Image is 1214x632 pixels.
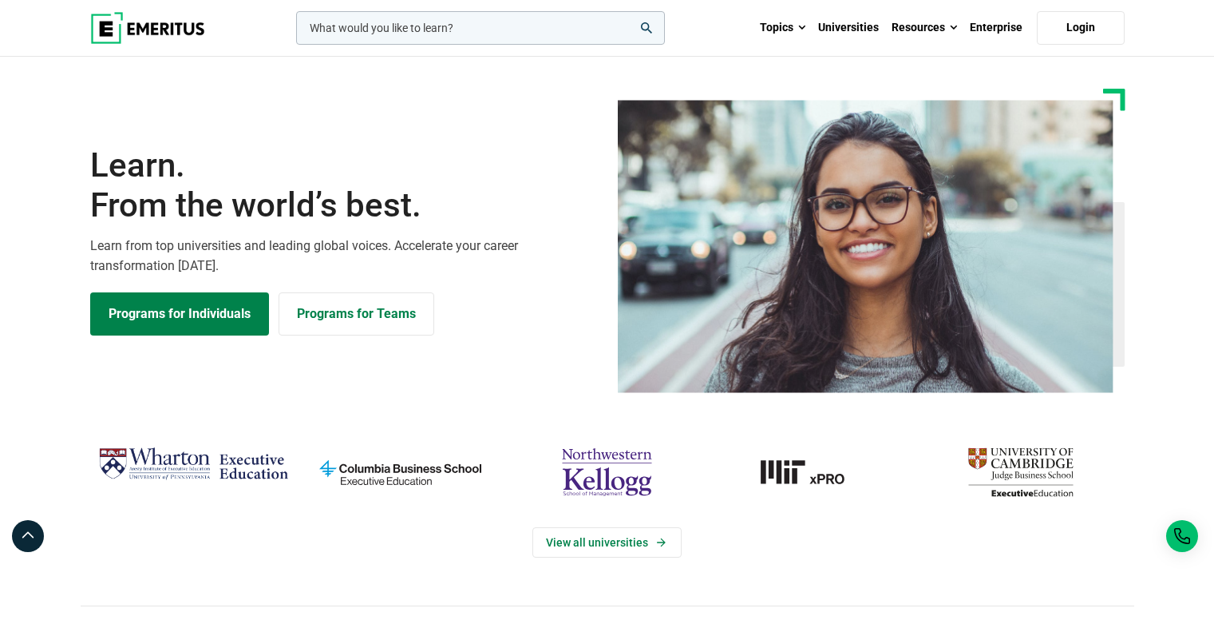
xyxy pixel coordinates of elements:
[718,441,909,503] a: MIT-xPRO
[925,441,1116,503] img: cambridge-judge-business-school
[532,527,682,558] a: View Universities
[1037,11,1125,45] a: Login
[90,292,269,336] a: Explore Programs
[512,441,702,503] img: northwestern-kellogg
[90,236,598,276] p: Learn from top universities and leading global voices. Accelerate your career transformation [DATE].
[279,292,434,336] a: Explore for Business
[98,441,289,488] img: Wharton Executive Education
[718,441,909,503] img: MIT xPRO
[90,185,598,225] span: From the world’s best.
[90,145,598,226] h1: Learn.
[296,11,665,45] input: woocommerce-product-search-field-0
[618,100,1113,393] img: Learn from the world's best
[305,441,496,503] img: columbia-business-school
